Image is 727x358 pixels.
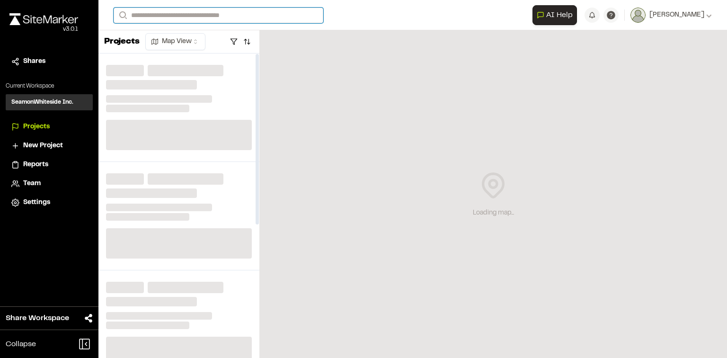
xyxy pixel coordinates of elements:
a: Team [11,179,87,189]
span: AI Help [546,9,573,21]
a: Shares [11,56,87,67]
h3: SeamonWhiteside Inc. [11,98,73,107]
p: Current Workspace [6,82,93,90]
span: Reports [23,160,48,170]
span: Shares [23,56,45,67]
a: New Project [11,141,87,151]
a: Settings [11,197,87,208]
div: Oh geez...please don't... [9,25,78,34]
div: Open AI Assistant [532,5,581,25]
span: New Project [23,141,63,151]
span: Projects [23,122,50,132]
span: [PERSON_NAME] [649,10,704,20]
span: Settings [23,197,50,208]
span: Team [23,179,41,189]
button: [PERSON_NAME] [630,8,712,23]
a: Reports [11,160,87,170]
button: Open AI Assistant [532,5,577,25]
img: User [630,8,646,23]
a: Projects [11,122,87,132]
span: Collapse [6,339,36,350]
img: rebrand.png [9,13,78,25]
div: Loading map... [473,208,514,218]
span: Share Workspace [6,313,69,324]
p: Projects [104,36,140,48]
button: Search [114,8,131,23]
